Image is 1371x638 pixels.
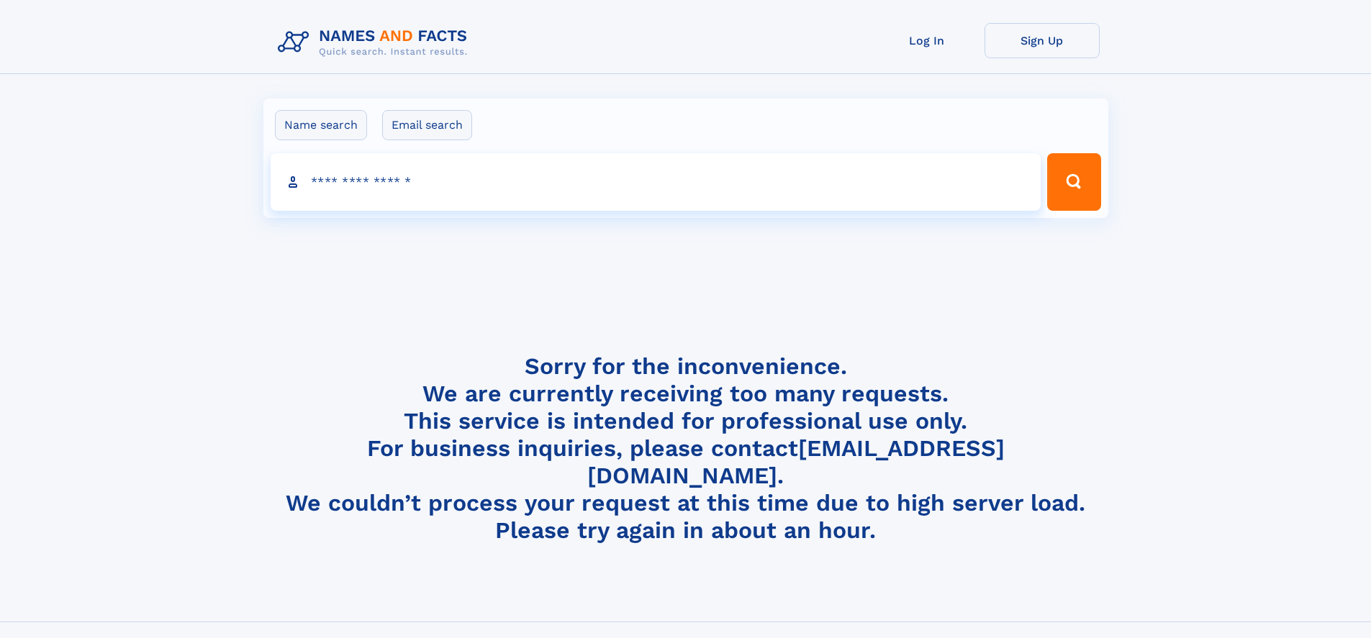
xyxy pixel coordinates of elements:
[271,153,1041,211] input: search input
[587,434,1005,489] a: [EMAIL_ADDRESS][DOMAIN_NAME]
[272,352,1100,544] h4: Sorry for the inconvenience. We are currently receiving too many requests. This service is intend...
[272,23,479,62] img: Logo Names and Facts
[1047,153,1100,211] button: Search Button
[275,110,367,140] label: Name search
[869,23,985,58] a: Log In
[985,23,1100,58] a: Sign Up
[382,110,472,140] label: Email search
